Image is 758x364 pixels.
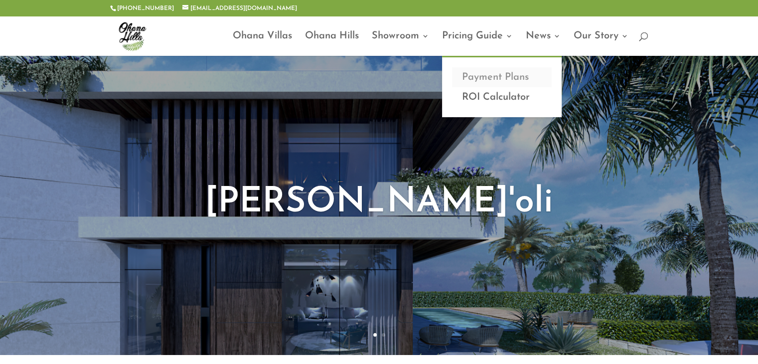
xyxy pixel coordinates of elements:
[99,185,659,225] h1: [PERSON_NAME]'oli
[182,5,297,11] a: [EMAIL_ADDRESS][DOMAIN_NAME]
[574,32,628,56] a: Our Story
[442,32,513,56] a: Pricing Guide
[452,67,552,87] a: Payment Plans
[452,87,552,107] a: ROI Calculator
[526,32,561,56] a: News
[117,5,174,11] a: [PHONE_NUMBER]
[305,32,359,56] a: Ohana Hills
[373,333,377,337] a: 1
[112,16,152,56] img: ohana-hills
[382,333,385,337] a: 2
[233,32,292,56] a: Ohana Villas
[372,32,429,56] a: Showroom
